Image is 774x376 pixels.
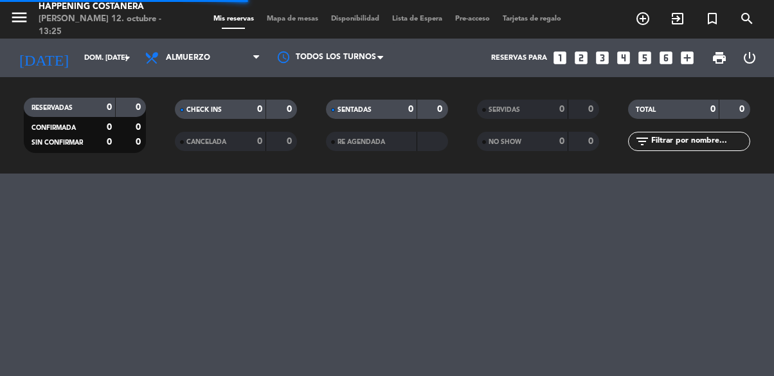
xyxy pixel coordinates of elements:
i: looks_two [573,49,589,66]
strong: 0 [136,103,143,112]
span: SENTADAS [337,107,372,113]
div: LOG OUT [734,39,764,77]
strong: 0 [588,105,596,114]
span: TOTAL [636,107,656,113]
span: CONFIRMADA [32,125,76,131]
i: add_circle_outline [635,11,651,26]
span: Mapa de mesas [260,15,325,22]
i: looks_6 [658,49,674,66]
strong: 0 [559,105,564,114]
i: search [739,11,755,26]
strong: 0 [559,137,564,146]
span: Almuerzo [166,53,210,62]
strong: 0 [408,105,413,114]
span: SERVIDAS [489,107,520,113]
i: arrow_drop_down [120,50,135,66]
strong: 0 [287,137,294,146]
i: [DATE] [10,44,78,72]
i: power_settings_new [742,50,757,66]
strong: 0 [107,123,112,132]
input: Filtrar por nombre... [650,134,750,148]
div: [PERSON_NAME] 12. octubre - 13:25 [39,13,184,38]
i: looks_4 [615,49,632,66]
strong: 0 [588,137,596,146]
i: filter_list [634,134,650,149]
strong: 0 [107,103,112,112]
span: Lista de Espera [386,15,449,22]
span: NO SHOW [489,139,521,145]
span: SIN CONFIRMAR [32,139,83,146]
button: menu [10,8,29,31]
i: exit_to_app [670,11,685,26]
i: looks_5 [636,49,653,66]
i: looks_3 [594,49,611,66]
strong: 0 [710,105,715,114]
strong: 0 [287,105,294,114]
span: Pre-acceso [449,15,496,22]
span: CHECK INS [186,107,222,113]
strong: 0 [136,138,143,147]
span: print [712,50,727,66]
i: turned_in_not [705,11,720,26]
span: Disponibilidad [325,15,386,22]
strong: 0 [257,137,262,146]
div: Happening Costanera [39,1,184,13]
strong: 0 [739,105,747,114]
span: Reservas para [491,54,547,62]
strong: 0 [437,105,445,114]
i: add_box [679,49,696,66]
span: CANCELADA [186,139,226,145]
i: looks_one [552,49,568,66]
strong: 0 [107,138,112,147]
strong: 0 [136,123,143,132]
span: RESERVADAS [32,105,73,111]
strong: 0 [257,105,262,114]
i: menu [10,8,29,27]
span: Mis reservas [207,15,260,22]
span: Tarjetas de regalo [496,15,568,22]
span: RE AGENDADA [337,139,385,145]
